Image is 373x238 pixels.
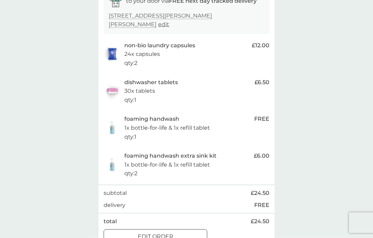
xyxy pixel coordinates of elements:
[124,41,195,50] p: non-bio laundry capsules
[158,21,169,28] a: edit
[124,96,136,105] p: qty : 1
[251,217,269,226] span: £24.50
[124,50,160,59] p: 24x capsules
[124,59,137,68] p: qty : 2
[104,189,127,198] p: subtotal
[254,201,269,210] p: FREE
[124,123,210,132] p: 1x bottle-for-life & 1x refill tablet
[254,151,269,160] span: £6.00
[124,160,210,169] p: 1x bottle-for-life & 1x refill tablet
[252,41,269,50] span: £12.00
[251,189,269,198] span: £24.50
[255,78,269,87] span: £6.50
[124,87,155,96] p: 30x tablets
[104,217,117,226] p: total
[124,78,178,87] p: dishwasher tablets
[124,132,136,141] p: qty : 1
[124,169,137,178] p: qty : 2
[124,151,217,160] p: foaming handwash extra sink kit
[104,201,125,210] p: delivery
[254,115,269,123] span: FREE
[124,115,179,123] p: foaming handwash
